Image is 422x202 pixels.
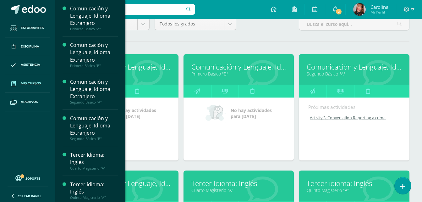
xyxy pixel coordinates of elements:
span: Disciplina [21,44,39,49]
span: Cerrar panel [18,194,41,198]
div: Segundo Básico "A" [70,100,118,104]
div: Tercer Idioma: Inglés [70,151,118,166]
a: Asistencia [5,56,50,75]
span: Soporte [25,176,40,181]
a: Comunicación y Lenguaje, Idioma ExtranjeroSegundo Básico "A" [70,78,118,104]
a: Primero Básico "B" [191,71,286,77]
div: Comunicación y Lenguaje, Idioma Extranjero [70,42,118,63]
a: Estudiantes [5,19,50,37]
a: Segundo Básico "A" [307,71,402,77]
div: Tercer idioma: Inglés [70,181,118,195]
div: Segundo Básico "B" [70,137,118,141]
span: Estudiantes [21,25,44,31]
a: Todos los grados [155,18,236,30]
a: Archivos [5,93,50,111]
a: Comunicación y Lenguaje, Idioma ExtranjeroPrimero Básico "B" [70,42,118,68]
a: Activity 3: Conversation Reporting a crime [308,115,401,121]
span: Archivos [21,99,38,104]
a: Tercer Idioma: InglésCuarto Magisterio "A" [70,151,118,170]
input: Busca un usuario... [59,4,195,15]
img: 17867b346fd2fc05e59add6266d41238.png [353,3,366,16]
div: Comunicación y Lenguaje, Idioma Extranjero [70,115,118,137]
span: Asistencia [21,62,40,67]
span: Mi Perfil [370,9,388,15]
span: Carolina [370,4,388,10]
a: Comunicación y Lenguaje, Idioma ExtranjeroPrimero Básico "A" [70,5,118,31]
div: Primero Básico "B" [70,64,118,68]
span: Todos los grados [160,18,219,30]
div: Primero Básico "A" [70,27,118,31]
span: No hay actividades para [DATE] [115,107,156,119]
span: No hay actividades para [DATE] [231,107,272,119]
a: Disciplina [5,37,50,56]
img: no_activities_small.png [206,104,226,123]
div: Quinto Magisterio "A" [70,195,118,200]
div: Próximas actividades: [308,104,400,110]
span: Mis cursos [21,81,41,86]
div: Cuarto Magisterio "A" [70,166,118,171]
a: Mis cursos [5,74,50,93]
div: Comunicación y Lenguaje, Idioma Extranjero [70,78,118,100]
a: Quinto Magisterio "A" [307,187,402,193]
a: Comunicación y Lenguaje, Idioma Extranjero [307,62,402,72]
a: Tercer idioma: Inglés [307,178,402,188]
a: Soporte [8,174,48,182]
span: 2 [335,8,342,15]
a: Comunicación y Lenguaje, Idioma ExtranjeroSegundo Básico "B" [70,115,118,141]
a: Tercer idioma: InglésQuinto Magisterio "A" [70,181,118,200]
input: Busca el curso aquí... [299,18,409,30]
div: Comunicación y Lenguaje, Idioma Extranjero [70,5,118,27]
a: Tercer Idioma: Inglés [191,178,286,188]
a: Cuarto Magisterio "A" [191,187,286,193]
a: Comunicación y Lenguaje, Idioma Extranjero [191,62,286,72]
